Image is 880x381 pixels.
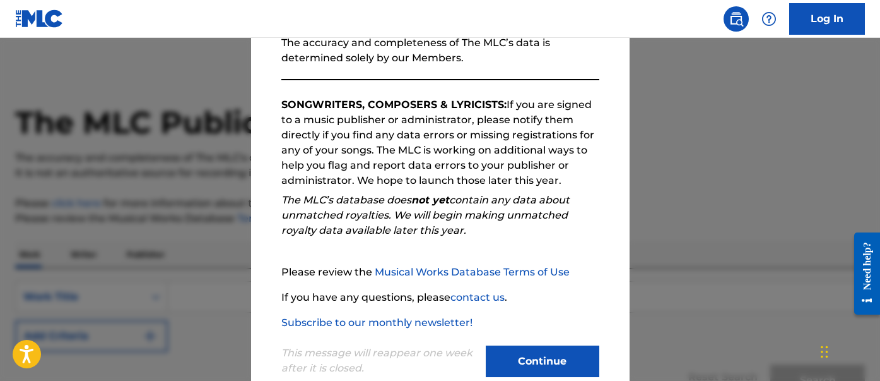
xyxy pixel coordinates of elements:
strong: SONGWRITERS, COMPOSERS & LYRICISTS: [281,99,507,111]
p: If you are signed to a music publisher or administrator, please notify them directly if you find ... [281,97,599,188]
a: Subscribe to our monthly newsletter! [281,317,472,329]
a: contact us [450,291,505,303]
a: Public Search [724,6,749,32]
p: This message will reappear one week after it is closed. [281,346,478,376]
div: Help [756,6,782,32]
p: Please review the [281,265,599,280]
img: help [761,11,777,27]
div: Drag [821,333,828,371]
p: If you have any questions, please . [281,290,599,305]
a: Musical Works Database Terms of Use [375,266,570,278]
a: Log In [789,3,865,35]
iframe: Resource Center [845,223,880,325]
iframe: Chat Widget [817,320,880,381]
button: Continue [486,346,599,377]
em: The MLC’s database does contain any data about unmatched royalties. We will begin making unmatche... [281,194,570,236]
img: search [729,11,744,27]
img: MLC Logo [15,9,64,28]
p: The accuracy and completeness of The MLC’s data is determined solely by our Members. [281,35,599,66]
strong: not yet [411,194,449,206]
